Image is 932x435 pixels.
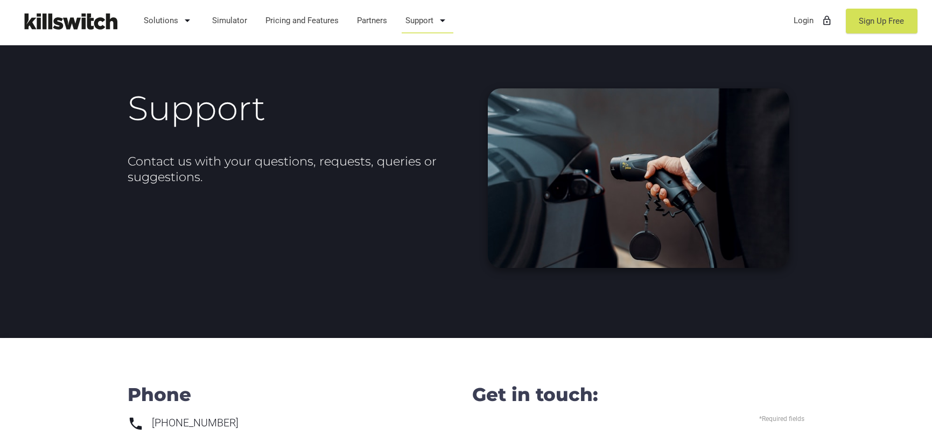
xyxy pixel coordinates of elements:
[128,385,460,405] h4: Phone
[139,6,199,34] a: Solutions
[16,8,124,34] img: Killswitch
[352,6,393,34] a: Partners
[207,6,253,34] a: Simulator
[822,8,832,33] i: lock_outline
[128,416,460,430] p: [PHONE_NUMBER]
[128,89,460,127] h1: Support
[472,385,805,405] h4: Get in touch:
[401,6,454,34] a: Support
[488,88,789,268] img: EV Charging
[128,154,460,184] h2: Contact us with your questions, requests, queries or suggestions.
[759,415,804,423] label: *Required fields
[789,6,838,34] a: Loginlock_outline
[181,8,194,33] i: arrow_drop_down
[846,9,917,33] a: Sign Up Free
[436,8,449,33] i: arrow_drop_down
[261,6,344,34] a: Pricing and Features
[128,416,144,432] i: phone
